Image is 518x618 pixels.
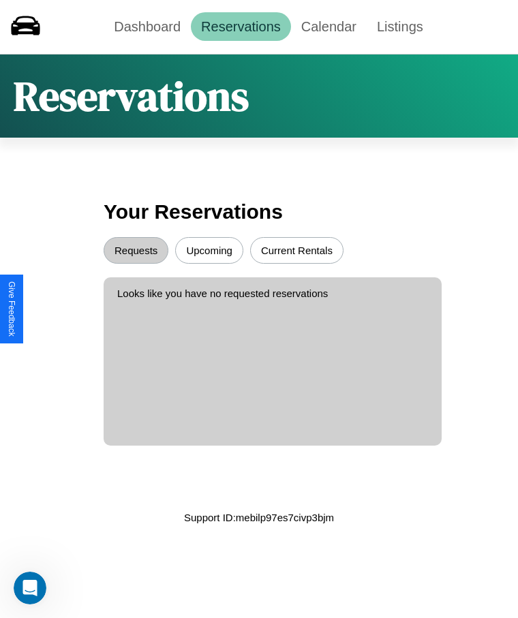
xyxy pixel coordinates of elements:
button: Upcoming [175,237,243,264]
a: Reservations [191,12,291,41]
div: Give Feedback [7,281,16,337]
a: Calendar [291,12,367,41]
p: Looks like you have no requested reservations [117,284,428,303]
button: Current Rentals [250,237,344,264]
h3: Your Reservations [104,194,414,230]
p: Support ID: mebilp97es7civp3bjm [184,508,334,527]
iframe: Intercom live chat [14,572,46,604]
h1: Reservations [14,68,249,124]
a: Listings [367,12,433,41]
a: Dashboard [104,12,191,41]
button: Requests [104,237,168,264]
